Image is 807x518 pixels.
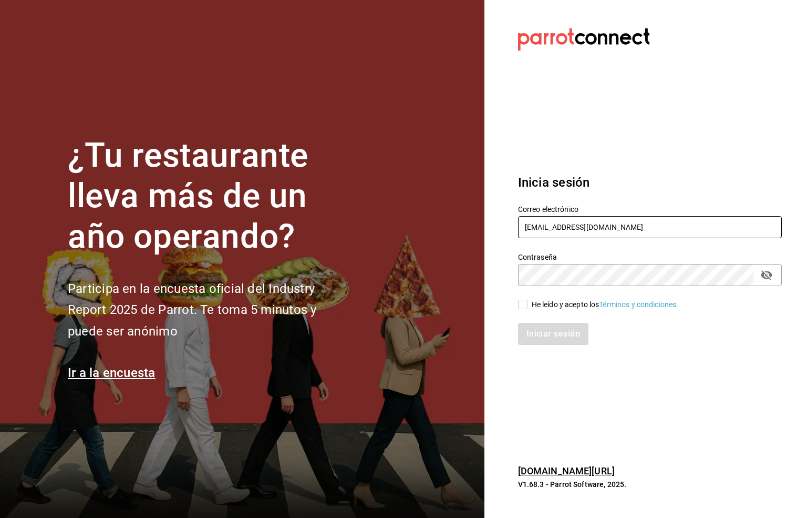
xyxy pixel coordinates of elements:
div: He leído y acepto los [532,299,679,310]
a: [DOMAIN_NAME][URL] [518,465,615,476]
input: Ingresa tu correo electrónico [518,216,782,238]
label: Contraseña [518,253,782,261]
h3: Inicia sesión [518,173,782,192]
p: V1.68.3 - Parrot Software, 2025. [518,479,782,490]
h1: ¿Tu restaurante lleva más de un año operando? [68,136,351,257]
h2: Participa en la encuesta oficial del Industry Report 2025 de Parrot. Te toma 5 minutos y puede se... [68,278,351,342]
a: Términos y condiciones. [599,300,678,309]
a: Ir a la encuesta [68,365,156,380]
label: Correo electrónico [518,206,782,213]
button: passwordField [758,266,775,284]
